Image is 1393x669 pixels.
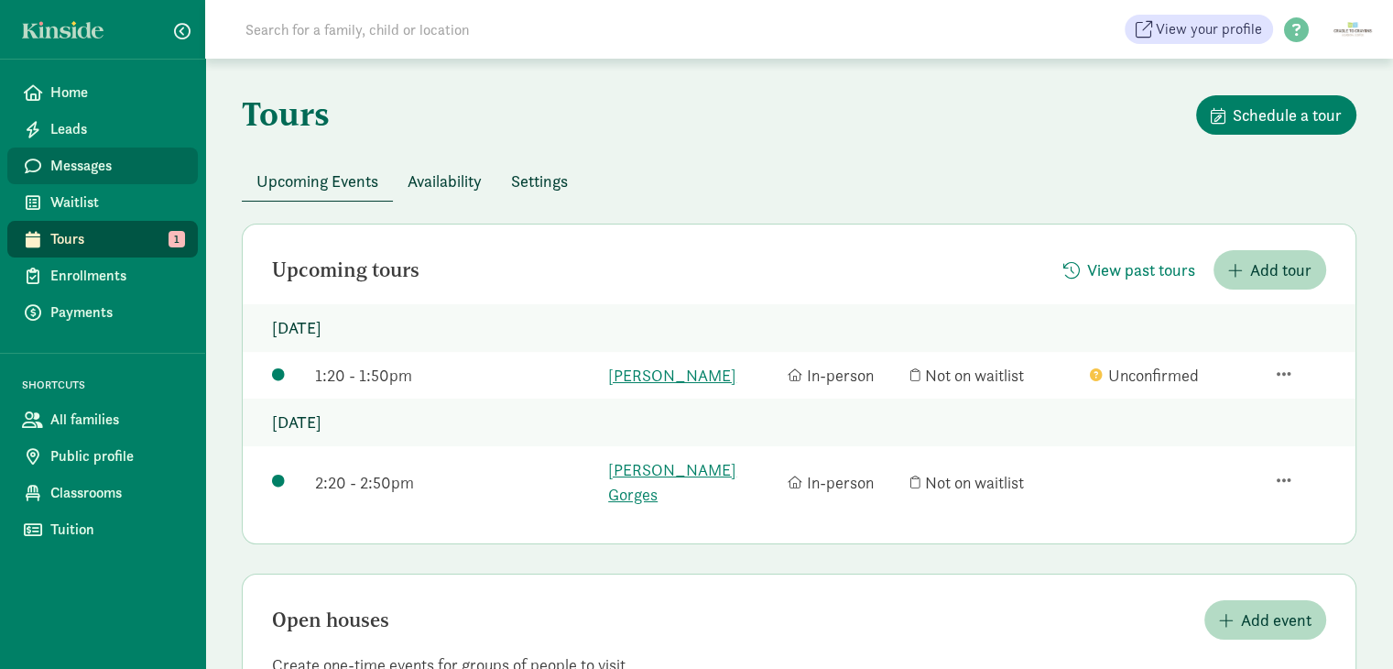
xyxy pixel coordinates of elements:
[1196,95,1356,135] button: Schedule a tour
[7,438,198,475] a: Public profile
[272,259,419,281] h2: Upcoming tours
[7,511,198,548] a: Tuition
[234,11,748,48] input: Search for a family, child or location
[50,519,183,541] span: Tuition
[50,482,183,504] span: Classrooms
[393,161,496,201] button: Availability
[50,192,183,214] span: Waitlist
[50,445,183,467] span: Public profile
[50,409,183,431] span: All families
[788,363,901,388] div: In-person
[496,161,582,201] button: Settings
[7,111,198,148] a: Leads
[243,304,1355,352] p: [DATE]
[315,363,599,388] div: 1:20 - 1:50pm
[7,401,198,438] a: All families
[1090,363,1260,388] div: Unconfirmed
[910,470,1081,495] div: Not on waitlist
[1049,260,1210,281] a: View past tours
[50,82,183,104] span: Home
[256,169,378,193] span: Upcoming Events
[315,470,599,495] div: 2:20 - 2:50pm
[1204,600,1326,640] button: Add event
[50,228,183,250] span: Tours
[608,457,778,507] a: [PERSON_NAME] Gorges
[511,169,568,193] span: Settings
[7,294,198,331] a: Payments
[272,609,389,631] h2: Open houses
[1049,250,1210,290] button: View past tours
[7,184,198,221] a: Waitlist
[1213,250,1326,290] button: Add tour
[50,155,183,177] span: Messages
[242,161,393,201] button: Upcoming Events
[1156,18,1262,40] span: View your profile
[242,95,330,132] h1: Tours
[1241,608,1311,632] span: Add event
[1233,103,1342,127] span: Schedule a tour
[1125,15,1273,44] a: View your profile
[243,399,1355,446] p: [DATE]
[7,258,198,294] a: Enrollments
[7,148,198,184] a: Messages
[608,363,778,388] a: [PERSON_NAME]
[169,231,185,247] span: 1
[50,302,183,324] span: Payments
[408,169,482,193] span: Availability
[1087,258,1195,282] span: View past tours
[1301,581,1393,669] iframe: Chat Widget
[7,475,198,511] a: Classrooms
[50,118,183,140] span: Leads
[1250,258,1311,282] span: Add tour
[788,470,901,495] div: In-person
[7,74,198,111] a: Home
[7,221,198,258] a: Tours 1
[50,265,183,287] span: Enrollments
[910,363,1081,388] div: Not on waitlist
